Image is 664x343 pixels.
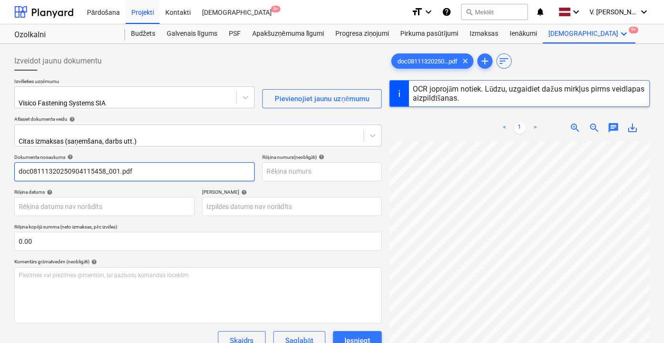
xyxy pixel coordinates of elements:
[14,197,194,216] input: Rēķina datums nav norādīts
[202,189,382,195] div: [PERSON_NAME]
[499,122,510,134] a: Previous page
[19,137,248,145] div: Citas izmaksas (saņemšana, darbs utt.)
[14,232,382,251] input: Rēķina kopējā summa (neto izmaksas, pēc izvēles)
[67,116,75,122] span: help
[89,259,97,265] span: help
[395,24,464,43] a: Pirkuma pasūtījumi
[125,24,161,43] a: Budžets
[14,116,382,122] div: Atlasiet dokumenta veidu
[19,99,169,107] div: Visico Fastening Systems SIA
[504,24,543,43] a: Ienākumi
[246,24,330,43] a: Apakšuzņēmuma līgumi
[271,6,280,12] span: 9+
[543,24,635,43] div: [DEMOGRAPHIC_DATA]
[262,162,382,181] input: Rēķina numurs
[202,197,382,216] input: Izpildes datums nav norādīts
[161,24,223,43] a: Galvenais līgums
[14,154,255,160] div: Dokumenta nosaukums
[262,154,382,160] div: Rēķina numurs (neobligāti)
[317,154,324,160] span: help
[413,84,645,103] div: OCR joprojām notiek. Lūdzu, uzgaidiet dažus mirkļus pirms veidlapas aizpildīšanas.
[627,122,638,134] span: save_alt
[14,55,102,67] span: Izveidot jaunu dokumentu
[14,259,382,265] div: Komentārs grāmatvedim (neobligāti)
[529,122,541,134] a: Next page
[608,122,619,134] span: chat
[391,53,473,69] div: doc08111320250...pdf
[239,189,247,195] span: help
[514,122,525,134] a: Page 1 is your current page
[629,27,638,33] span: 9+
[589,122,600,134] span: zoom_out
[45,189,53,195] span: help
[65,154,73,160] span: help
[460,55,471,67] span: clear
[14,189,194,195] div: Rēķina datums
[14,30,114,40] div: Ozolkalni
[330,24,395,43] a: Progresa ziņojumi
[275,93,369,105] div: Pievienojiet jaunu uzņēmumu
[479,55,491,67] span: add
[569,122,581,134] span: zoom_in
[618,28,630,40] i: keyboard_arrow_down
[14,162,255,181] input: Dokumenta nosaukums
[392,58,463,65] span: doc08111320250...pdf
[262,89,382,108] button: Pievienojiet jaunu uzņēmumu
[14,78,255,86] p: Izvēlieties uzņēmumu
[14,224,382,232] p: Rēķina kopējā summa (neto izmaksas, pēc izvēles)
[498,55,510,67] span: sort
[223,24,246,43] a: PSF
[464,24,504,43] a: Izmaksas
